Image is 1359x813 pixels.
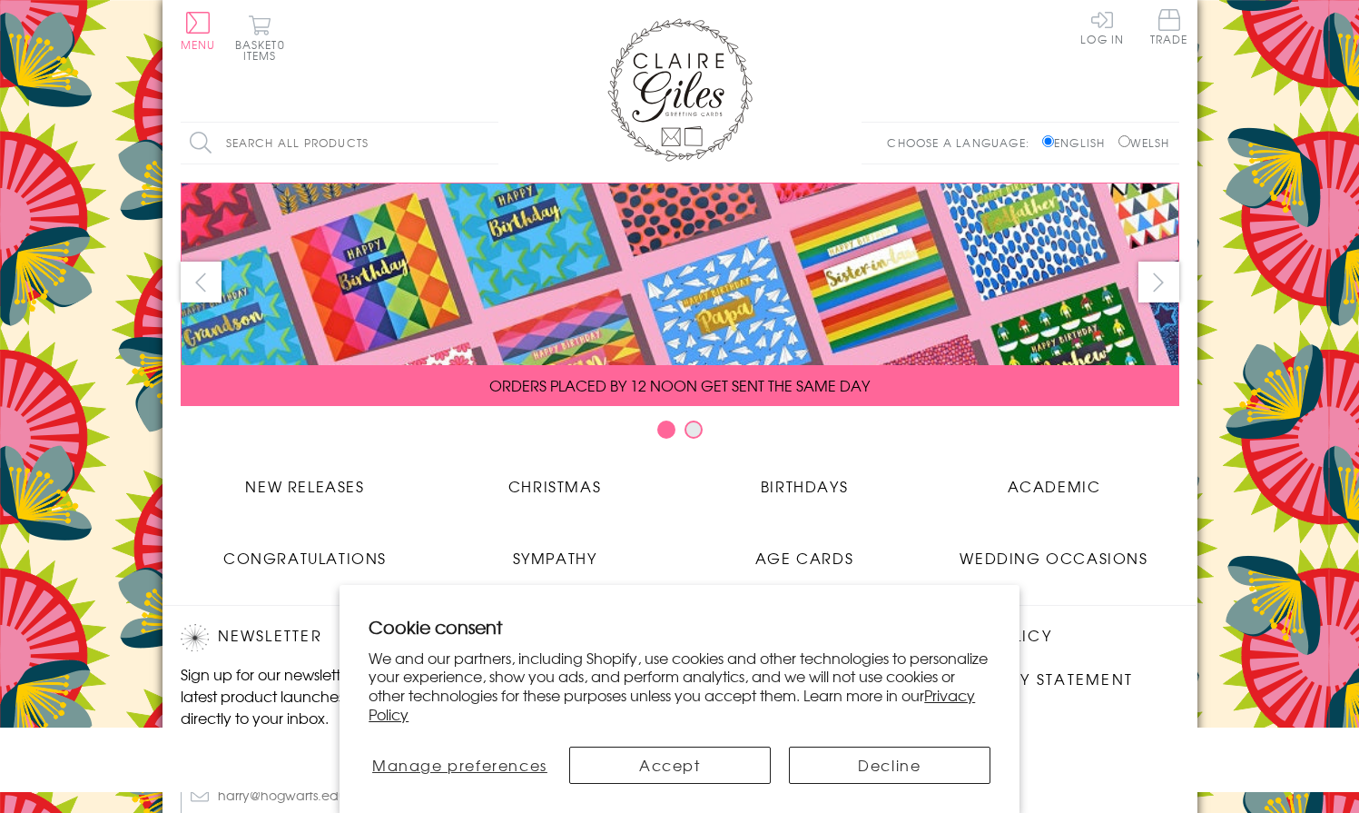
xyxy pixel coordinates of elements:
a: Congratulations [181,533,430,569]
input: Welsh [1118,135,1130,147]
input: English [1042,135,1054,147]
label: Welsh [1118,134,1170,151]
button: Accept [569,747,771,784]
button: Decline [789,747,990,784]
p: Sign up for our newsletter to receive the latest product launches, news and offers directly to yo... [181,663,489,729]
a: New Releases [181,461,430,497]
h2: Newsletter [181,624,489,651]
span: Manage preferences [372,754,547,776]
span: ORDERS PLACED BY 12 NOON GET SENT THE SAME DAY [489,374,870,396]
p: Choose a language: [887,134,1039,151]
a: Christmas [430,461,680,497]
a: Wedding Occasions [930,533,1179,569]
span: Academic [1008,475,1101,497]
span: Sympathy [513,547,597,569]
input: Search all products [181,123,498,164]
a: Log In [1080,9,1124,45]
span: Christmas [508,475,601,497]
a: Age Cards [680,533,930,569]
div: Carousel Pagination [181,420,1179,448]
span: Trade [1150,9,1188,45]
button: prev [181,262,222,302]
span: Congratulations [223,547,387,569]
button: Manage preferences [369,747,550,784]
h2: Cookie consent [369,614,990,639]
a: Academic [930,461,1179,497]
span: 0 items [243,36,285,64]
a: Sympathy [430,533,680,569]
button: Carousel Page 2 [684,421,703,439]
span: Wedding Occasions [960,547,1147,569]
button: Carousel Page 1 (Current Slide) [657,421,675,439]
button: Basket0 items [235,15,285,61]
button: Menu [181,12,216,50]
label: English [1042,134,1114,151]
span: Birthdays [761,475,848,497]
a: Privacy Policy [369,684,975,725]
p: We and our partners, including Shopify, use cookies and other technologies to personalize your ex... [369,649,990,724]
a: Trade [1150,9,1188,48]
img: Claire Giles Greetings Cards [607,18,753,162]
span: New Releases [245,475,364,497]
span: Age Cards [755,547,853,569]
input: Search [480,123,498,164]
a: Accessibility Statement [907,668,1133,692]
span: Menu [181,36,216,53]
button: next [1138,262,1179,302]
a: Birthdays [680,461,930,497]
